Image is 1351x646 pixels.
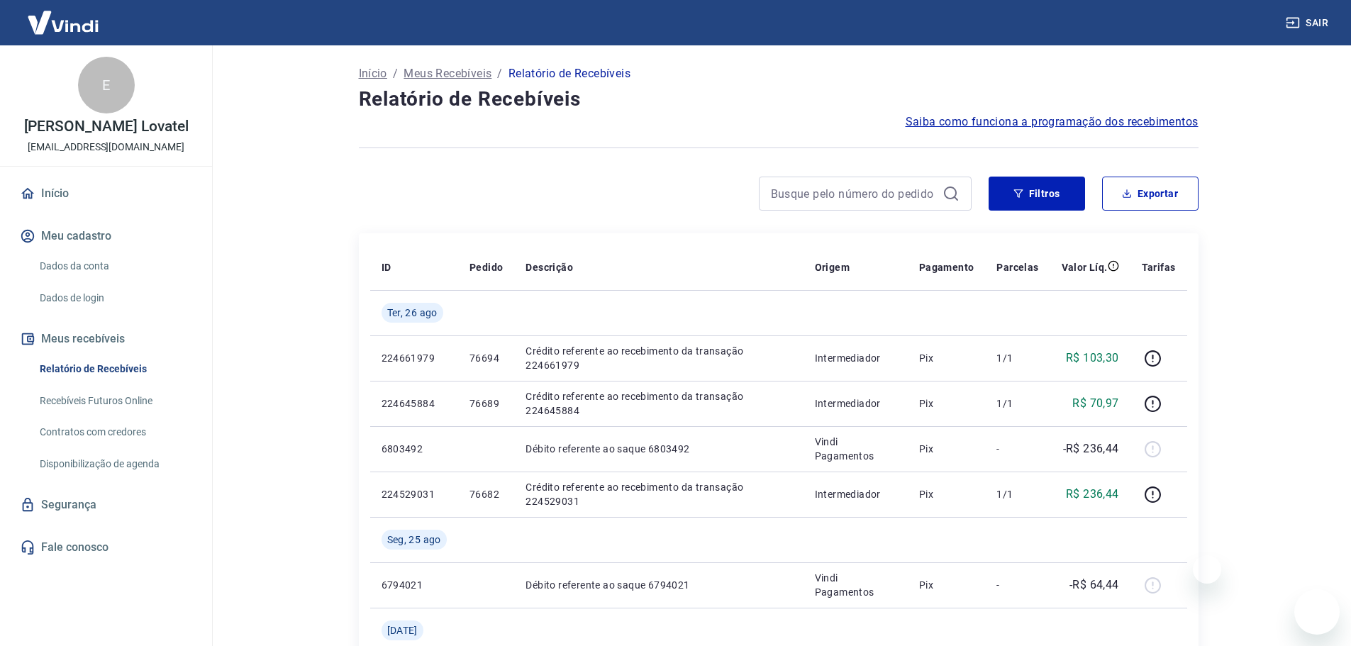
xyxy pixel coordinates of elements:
[1069,577,1119,594] p: -R$ 64,44
[996,442,1038,456] p: -
[382,396,447,411] p: 224645884
[526,344,791,372] p: Crédito referente ao recebimento da transação 224661979
[34,418,195,447] a: Contratos com credores
[526,442,791,456] p: Débito referente ao saque 6803492
[469,351,503,365] p: 76694
[526,578,791,592] p: Débito referente ao saque 6794021
[1066,486,1119,503] p: R$ 236,44
[17,323,195,355] button: Meus recebíveis
[1062,260,1108,274] p: Valor Líq.
[1102,177,1199,211] button: Exportar
[989,177,1085,211] button: Filtros
[996,578,1038,592] p: -
[382,351,447,365] p: 224661979
[815,571,896,599] p: Vindi Pagamentos
[78,57,135,113] div: E
[34,284,195,313] a: Dados de login
[17,221,195,252] button: Meu cadastro
[1294,589,1340,635] iframe: Botão para abrir a janela de mensagens
[815,396,896,411] p: Intermediador
[17,178,195,209] a: Início
[17,1,109,44] img: Vindi
[526,260,573,274] p: Descrição
[1072,395,1118,412] p: R$ 70,97
[28,140,184,155] p: [EMAIL_ADDRESS][DOMAIN_NAME]
[387,623,418,637] span: [DATE]
[996,351,1038,365] p: 1/1
[815,351,896,365] p: Intermediador
[387,306,438,320] span: Ter, 26 ago
[469,487,503,501] p: 76682
[815,435,896,463] p: Vindi Pagamentos
[526,480,791,508] p: Crédito referente ao recebimento da transação 224529031
[526,389,791,418] p: Crédito referente ao recebimento da transação 224645884
[34,252,195,281] a: Dados da conta
[1142,260,1176,274] p: Tarifas
[508,65,630,82] p: Relatório de Recebíveis
[17,532,195,563] a: Fale conosco
[919,487,974,501] p: Pix
[919,442,974,456] p: Pix
[469,260,503,274] p: Pedido
[34,355,195,384] a: Relatório de Recebíveis
[1283,10,1334,36] button: Sair
[1066,350,1119,367] p: R$ 103,30
[906,113,1199,130] a: Saiba como funciona a programação dos recebimentos
[771,183,937,204] input: Busque pelo número do pedido
[382,442,447,456] p: 6803492
[919,578,974,592] p: Pix
[996,260,1038,274] p: Parcelas
[404,65,491,82] a: Meus Recebíveis
[497,65,502,82] p: /
[1193,555,1221,584] iframe: Fechar mensagem
[996,396,1038,411] p: 1/1
[382,578,447,592] p: 6794021
[393,65,398,82] p: /
[34,450,195,479] a: Disponibilização de agenda
[815,487,896,501] p: Intermediador
[382,260,391,274] p: ID
[34,386,195,416] a: Recebíveis Futuros Online
[359,85,1199,113] h4: Relatório de Recebíveis
[815,260,850,274] p: Origem
[24,119,189,134] p: [PERSON_NAME] Lovatel
[359,65,387,82] a: Início
[919,351,974,365] p: Pix
[469,396,503,411] p: 76689
[996,487,1038,501] p: 1/1
[1063,440,1119,457] p: -R$ 236,44
[17,489,195,520] a: Segurança
[919,396,974,411] p: Pix
[919,260,974,274] p: Pagamento
[387,533,441,547] span: Seg, 25 ago
[382,487,447,501] p: 224529031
